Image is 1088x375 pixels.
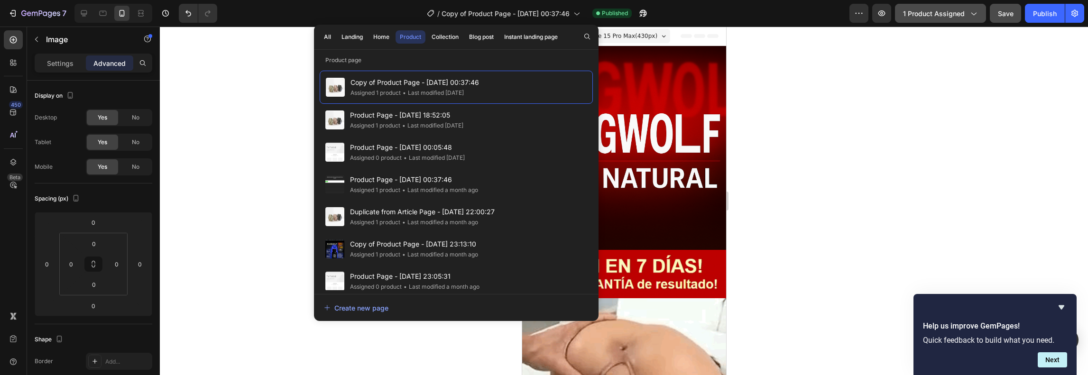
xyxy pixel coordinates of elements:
[369,30,394,44] button: Home
[84,277,103,292] input: 0px
[1033,9,1057,18] div: Publish
[350,282,402,292] div: Assigned 0 product
[314,55,599,65] p: Product page
[324,33,331,41] div: All
[7,174,23,181] div: Beta
[350,218,400,227] div: Assigned 1 product
[341,33,363,41] div: Landing
[35,113,57,122] div: Desktop
[400,250,478,259] div: Last modified a month ago
[98,163,107,171] span: Yes
[98,138,107,146] span: Yes
[402,219,406,226] span: •
[400,121,463,130] div: Last modified [DATE]
[1025,4,1065,23] button: Publish
[404,283,407,290] span: •
[350,121,400,130] div: Assigned 1 product
[402,122,406,129] span: •
[903,9,965,18] span: 1 product assigned
[400,33,421,41] div: Product
[895,4,986,23] button: 1 product assigned
[35,163,53,171] div: Mobile
[350,206,495,218] span: Duplicate from Article Page - [DATE] 22:00:27
[4,4,71,23] button: 7
[350,250,400,259] div: Assigned 1 product
[400,185,478,195] div: Last modified a month ago
[402,251,406,258] span: •
[35,333,65,346] div: Shape
[105,357,150,366] div: Add...
[522,27,726,375] iframe: Design area
[442,9,570,18] span: Copy of Product Page - [DATE] 00:37:46
[602,9,628,18] span: Published
[923,302,1067,367] div: Help us improve GemPages!
[133,257,147,271] input: 0
[500,30,562,44] button: Instant landing page
[401,88,464,98] div: Last modified [DATE]
[35,357,53,366] div: Border
[1038,352,1067,367] button: Next question
[437,9,440,18] span: /
[337,30,367,44] button: Landing
[402,186,406,193] span: •
[465,30,498,44] button: Blog post
[504,33,558,41] div: Instant landing page
[350,185,400,195] div: Assigned 1 product
[179,4,217,23] div: Undo/Redo
[62,8,66,19] p: 7
[1056,302,1067,313] button: Hide survey
[84,237,103,251] input: 0px
[400,218,478,227] div: Last modified a month ago
[373,33,389,41] div: Home
[40,257,54,271] input: 0
[324,303,388,313] div: Create new page
[84,299,103,313] input: 0
[98,113,107,122] span: Yes
[923,336,1067,345] p: Quick feedback to build what you need.
[350,142,465,153] span: Product Page - [DATE] 00:05:48
[396,30,425,44] button: Product
[46,34,127,45] p: Image
[132,138,139,146] span: No
[93,58,126,68] p: Advanced
[404,154,407,161] span: •
[403,89,406,96] span: •
[469,33,494,41] div: Blog post
[350,238,478,250] span: Copy of Product Page - [DATE] 23:13:10
[350,271,479,282] span: Product Page - [DATE] 23:05:31
[402,282,479,292] div: Last modified a month ago
[350,110,463,121] span: Product Page - [DATE] 18:52:05
[402,153,465,163] div: Last modified [DATE]
[427,30,463,44] button: Collection
[350,77,479,88] span: Copy of Product Page - [DATE] 00:37:46
[35,90,76,102] div: Display on
[84,215,103,229] input: 0
[320,30,335,44] button: All
[350,88,401,98] div: Assigned 1 product
[64,257,78,271] input: 0px
[35,138,51,146] div: Tablet
[323,298,589,317] button: Create new page
[9,101,23,109] div: 450
[132,163,139,171] span: No
[350,153,402,163] div: Assigned 0 product
[132,113,139,122] span: No
[990,4,1021,23] button: Save
[923,320,1067,332] h2: Help us improve GemPages!
[350,174,478,185] span: Product Page - [DATE] 00:37:46
[110,257,124,271] input: 0px
[998,9,1014,18] span: Save
[47,58,74,68] p: Settings
[432,33,459,41] div: Collection
[35,192,82,205] div: Spacing (px)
